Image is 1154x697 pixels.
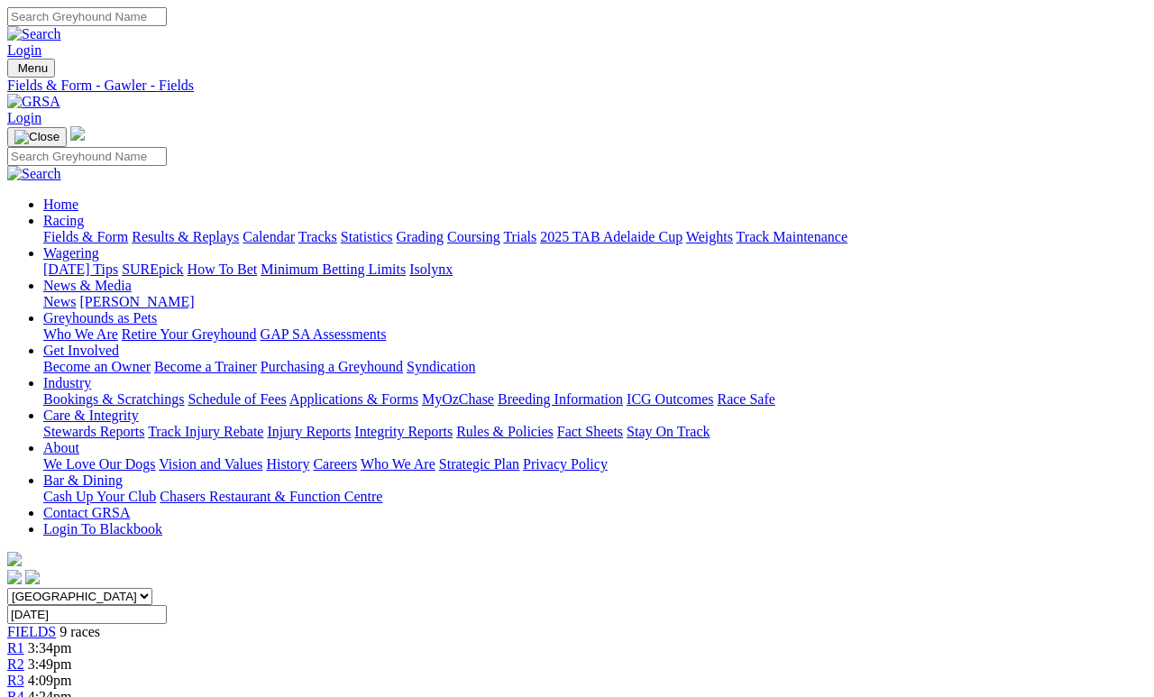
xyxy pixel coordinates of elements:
[7,59,55,78] button: Toggle navigation
[627,391,713,407] a: ICG Outcomes
[43,408,139,423] a: Care & Integrity
[43,310,157,326] a: Greyhounds as Pets
[7,7,167,26] input: Search
[43,391,184,407] a: Bookings & Scratchings
[43,359,151,374] a: Become an Owner
[122,326,257,342] a: Retire Your Greyhound
[43,245,99,261] a: Wagering
[43,489,156,504] a: Cash Up Your Club
[43,456,1147,472] div: About
[540,229,682,244] a: 2025 TAB Adelaide Cup
[43,505,130,520] a: Contact GRSA
[7,26,61,42] img: Search
[79,294,194,309] a: [PERSON_NAME]
[717,391,774,407] a: Race Safe
[43,326,1147,343] div: Greyhounds as Pets
[557,424,623,439] a: Fact Sheets
[686,229,733,244] a: Weights
[7,42,41,58] a: Login
[132,229,239,244] a: Results & Replays
[7,673,24,688] a: R3
[7,570,22,584] img: facebook.svg
[7,110,41,125] a: Login
[627,424,710,439] a: Stay On Track
[523,456,608,472] a: Privacy Policy
[43,391,1147,408] div: Industry
[409,261,453,277] a: Isolynx
[70,126,85,141] img: logo-grsa-white.png
[7,656,24,672] a: R2
[43,343,119,358] a: Get Involved
[25,570,40,584] img: twitter.svg
[28,640,72,656] span: 3:34pm
[267,424,351,439] a: Injury Reports
[28,656,72,672] span: 3:49pm
[298,229,337,244] a: Tracks
[43,294,76,309] a: News
[43,521,162,537] a: Login To Blackbook
[313,456,357,472] a: Careers
[43,197,78,212] a: Home
[397,229,444,244] a: Grading
[498,391,623,407] a: Breeding Information
[43,489,1147,505] div: Bar & Dining
[43,261,118,277] a: [DATE] Tips
[354,424,453,439] a: Integrity Reports
[7,552,22,566] img: logo-grsa-white.png
[261,326,387,342] a: GAP SA Assessments
[159,456,262,472] a: Vision and Values
[188,261,258,277] a: How To Bet
[154,359,257,374] a: Become a Trainer
[14,130,60,144] img: Close
[43,229,1147,245] div: Racing
[341,229,393,244] a: Statistics
[148,424,263,439] a: Track Injury Rebate
[188,391,286,407] a: Schedule of Fees
[43,440,79,455] a: About
[7,605,167,624] input: Select date
[43,229,128,244] a: Fields & Form
[503,229,536,244] a: Trials
[7,640,24,656] a: R1
[266,456,309,472] a: History
[7,78,1147,94] a: Fields & Form - Gawler - Fields
[122,261,183,277] a: SUREpick
[43,424,144,439] a: Stewards Reports
[43,375,91,390] a: Industry
[261,261,406,277] a: Minimum Betting Limits
[243,229,295,244] a: Calendar
[361,456,435,472] a: Who We Are
[43,359,1147,375] div: Get Involved
[60,624,100,639] span: 9 races
[43,326,118,342] a: Who We Are
[43,261,1147,278] div: Wagering
[289,391,418,407] a: Applications & Forms
[456,424,554,439] a: Rules & Policies
[7,127,67,147] button: Toggle navigation
[7,624,56,639] a: FIELDS
[43,278,132,293] a: News & Media
[261,359,403,374] a: Purchasing a Greyhound
[43,456,155,472] a: We Love Our Dogs
[43,424,1147,440] div: Care & Integrity
[43,213,84,228] a: Racing
[7,147,167,166] input: Search
[737,229,847,244] a: Track Maintenance
[18,61,48,75] span: Menu
[28,673,72,688] span: 4:09pm
[43,472,123,488] a: Bar & Dining
[160,489,382,504] a: Chasers Restaurant & Function Centre
[43,294,1147,310] div: News & Media
[447,229,500,244] a: Coursing
[7,166,61,182] img: Search
[422,391,494,407] a: MyOzChase
[7,94,60,110] img: GRSA
[407,359,475,374] a: Syndication
[439,456,519,472] a: Strategic Plan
